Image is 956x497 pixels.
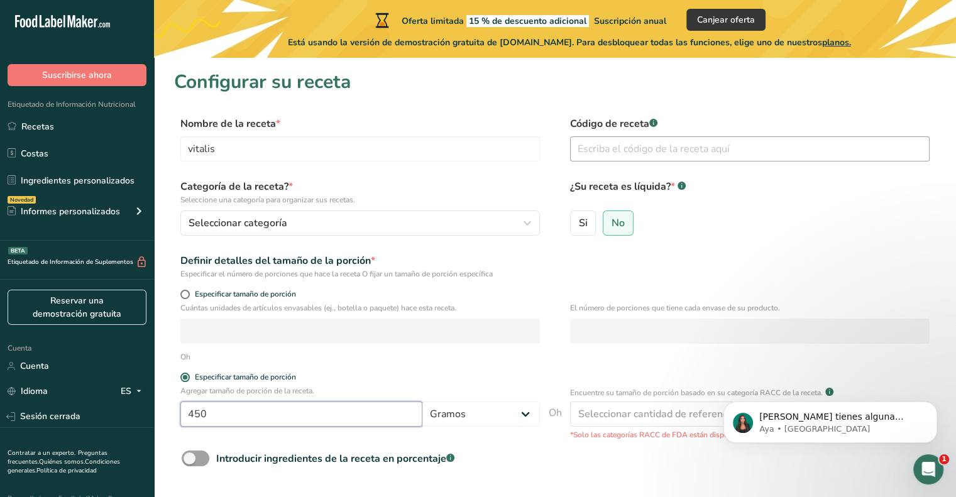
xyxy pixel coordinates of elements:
font: Suscripción anual [594,15,666,27]
font: Código de receta [570,117,649,131]
font: Encuentre su tamaño de porción basado en su categoría RACC de la receta. [570,388,823,398]
font: Ingredientes personalizados [21,175,135,187]
button: Seleccionar categoría [180,210,540,236]
font: Cuenta [8,343,31,353]
font: Canjear oferta [697,14,755,26]
font: ¿Su receta es líquida? [570,180,671,194]
input: Escriba el código de la receta aquí [570,136,930,161]
input: Escriba el nombre de su receta aquí [180,136,540,161]
font: BETA [11,247,25,254]
font: Especificar el número de porciones que hace la receta O fijar un tamaño de porción específica [180,269,493,279]
font: Configurar su receta [174,69,351,95]
font: Seleccione una categoría para organizar sus recetas. [180,195,355,205]
font: 1 [942,455,947,463]
button: Suscribirse ahora [8,64,146,86]
font: Idioma [21,385,48,397]
font: Categoría de la receta? [180,180,288,194]
font: ES [121,385,131,397]
font: Está usando la versión de demostración gratuita de [DOMAIN_NAME]. Para desbloquear todas las func... [288,36,822,48]
font: Oh [549,406,562,420]
font: Etiquetado de Información Nutricional [8,99,136,109]
font: Agregar tamaño de porción de la receta. [180,386,314,396]
a: Reservar una demostración gratuita [8,290,146,325]
a: Quiénes somos. [39,457,85,466]
iframe: Mensaje de notificaciones del intercomunicador [705,375,956,463]
font: Etiquetado de Información de Suplementos [8,258,133,266]
font: Especificar tamaño de porción [195,289,296,299]
font: Informes personalizados [21,205,120,217]
font: 15 % de descuento adicional [469,15,586,27]
a: Política de privacidad [36,466,97,475]
font: Recetas [21,121,54,133]
a: Condiciones generales. [8,457,120,475]
input: Escribe aquí el tamaño de la porción. [180,401,422,427]
font: Cuenta [20,360,49,372]
font: planos. [822,36,851,48]
font: Especificar tamaño de porción [195,372,296,382]
font: Oferta limitada [402,15,464,27]
a: Preguntas frecuentes. [8,449,107,466]
font: Suscribirse ahora [42,69,112,81]
font: Oh [180,352,190,362]
font: El número de porciones que tiene cada envase de su producto. [570,303,780,313]
font: Nombre de la receta [180,117,276,131]
font: Novedad [10,196,33,204]
font: Sesión cerrada [20,410,80,422]
font: Reservar una demostración gratuita [33,295,121,320]
font: Si [579,216,588,230]
font: *Solo las categorías RACC de FDA están disponibles actualmente [570,430,793,440]
font: Cuántas unidades de artículos envasables (ej., botella o paquete) hace esta receta. [180,303,456,313]
font: Definir detalles del tamaño de la porción [180,254,371,268]
button: Canjear oferta [686,9,766,31]
iframe: Chat en vivo de Intercom [913,454,943,484]
font: Costas [21,148,48,160]
font: Seleccionar categoría [189,216,287,230]
a: Contratar a un experto. [8,449,75,457]
font: Introducir ingredientes de la receta en porcentaje [216,452,446,466]
font: No [612,216,625,230]
font: Seleccionar cantidad de referencia FDA [578,407,759,421]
